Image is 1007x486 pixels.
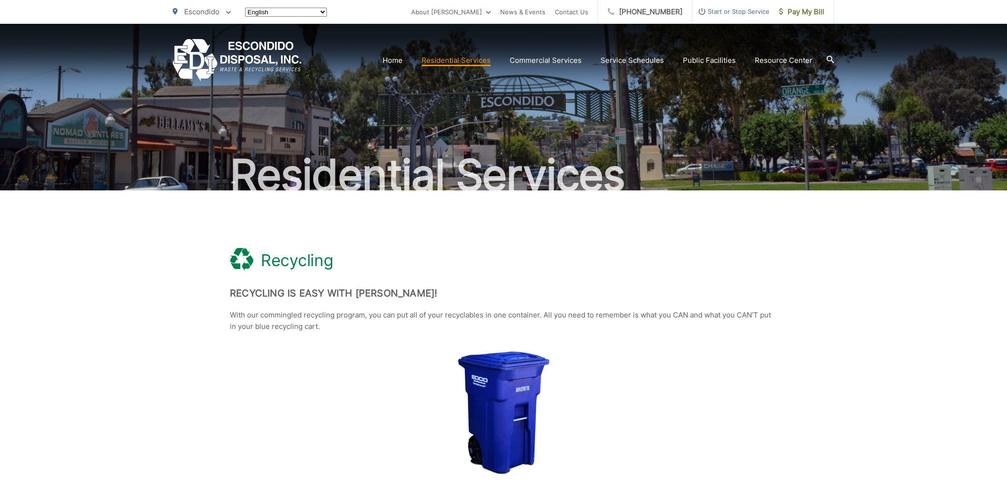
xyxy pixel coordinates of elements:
[601,55,664,66] a: Service Schedules
[755,55,812,66] a: Resource Center
[422,55,491,66] a: Residential Services
[261,251,333,270] h1: Recycling
[683,55,736,66] a: Public Facilities
[173,151,834,199] h2: Residential Services
[230,309,777,332] p: With our commingled recycling program, you can put all of your recyclables in one container. All ...
[173,39,302,81] a: EDCD logo. Return to the homepage.
[245,8,327,17] select: Select a language
[458,351,550,475] img: cart-recycling-64.png
[555,6,588,18] a: Contact Us
[184,7,219,16] span: Escondido
[411,6,491,18] a: About [PERSON_NAME]
[230,288,777,299] h2: Recycling is Easy with [PERSON_NAME]!
[500,6,545,18] a: News & Events
[383,55,403,66] a: Home
[779,6,824,18] span: Pay My Bill
[510,55,582,66] a: Commercial Services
